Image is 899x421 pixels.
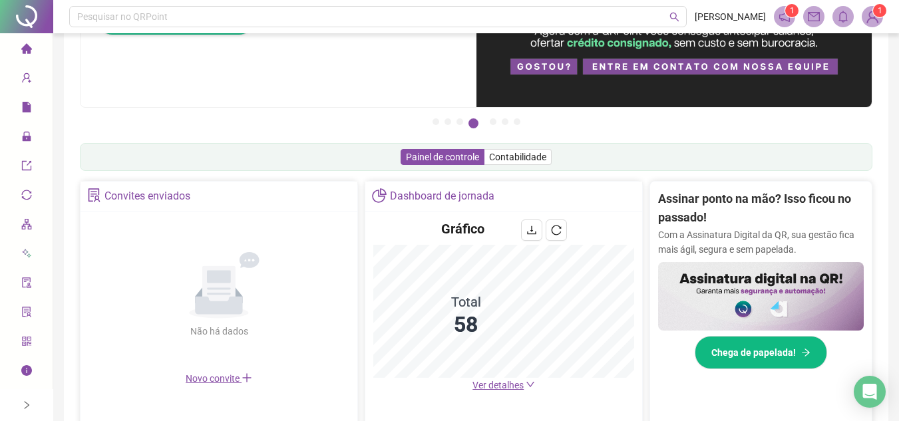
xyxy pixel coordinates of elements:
[22,400,31,410] span: right
[21,301,32,327] span: solution
[526,225,537,235] span: download
[658,227,864,257] p: Com a Assinatura Digital da QR, sua gestão fica mais ágil, segura e sem papelada.
[87,188,101,202] span: solution
[21,37,32,64] span: home
[551,225,562,235] span: reload
[526,380,535,389] span: down
[21,154,32,181] span: export
[785,4,799,17] sup: 1
[21,359,32,386] span: info-circle
[21,67,32,93] span: user-add
[21,388,32,415] span: gift
[468,118,478,128] button: 4
[21,271,32,298] span: audit
[658,262,864,331] img: banner%2F02c71560-61a6-44d4-94b9-c8ab97240462.png
[104,185,190,208] div: Convites enviados
[514,118,520,125] button: 7
[711,345,796,360] span: Chega de papelada!
[862,7,882,27] img: 83922
[433,118,439,125] button: 1
[658,190,864,227] h2: Assinar ponto na mão? Isso ficou no passado!
[242,372,252,383] span: plus
[489,152,546,162] span: Contabilidade
[669,12,679,22] span: search
[158,324,280,339] div: Não há dados
[406,152,479,162] span: Painel de controle
[808,11,820,23] span: mail
[445,118,451,125] button: 2
[878,6,882,15] span: 1
[472,380,524,390] span: Ver detalhes
[441,219,484,238] h4: Gráfico
[390,185,494,208] div: Dashboard de jornada
[873,4,886,17] sup: Atualize o seu contato no menu Meus Dados
[21,125,32,152] span: lock
[779,11,791,23] span: notification
[695,336,827,369] button: Chega de papelada!
[21,184,32,210] span: sync
[837,11,849,23] span: bell
[790,6,795,15] span: 1
[186,373,252,384] span: Novo convite
[472,380,535,390] a: Ver detalhes down
[372,188,386,202] span: pie-chart
[456,118,463,125] button: 3
[490,118,496,125] button: 5
[21,213,32,239] span: apartment
[21,330,32,356] span: qrcode
[502,118,508,125] button: 6
[21,96,32,122] span: file
[854,376,886,408] div: Open Intercom Messenger
[695,9,766,24] span: [PERSON_NAME]
[801,348,810,357] span: arrow-right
